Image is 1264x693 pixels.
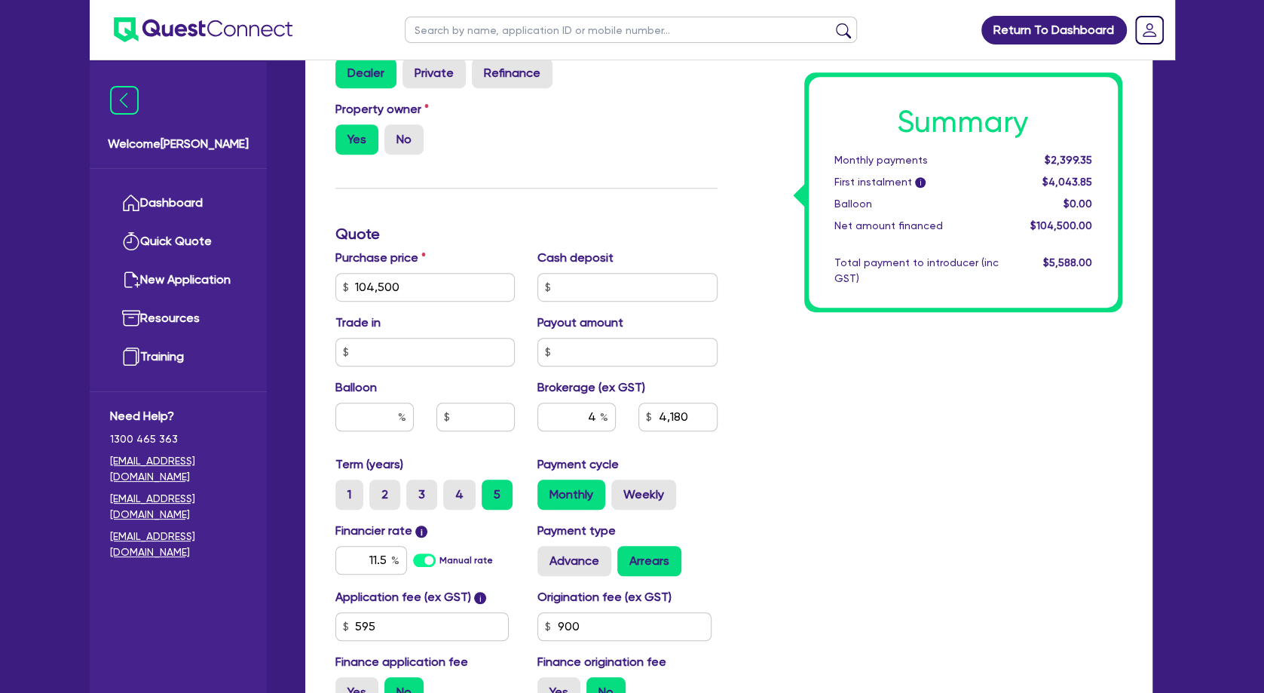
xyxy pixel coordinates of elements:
[405,17,857,43] input: Search by name, application ID or mobile number...
[122,232,140,250] img: quick-quote
[122,348,140,366] img: training
[335,379,377,397] label: Balloon
[110,431,246,447] span: 1300 465 363
[537,522,616,540] label: Payment type
[537,546,611,576] label: Advance
[981,16,1127,44] a: Return To Dashboard
[110,453,246,485] a: [EMAIL_ADDRESS][DOMAIN_NAME]
[335,225,718,243] h3: Quote
[110,222,246,261] a: Quick Quote
[823,152,1010,168] div: Monthly payments
[537,588,672,606] label: Origination fee (ex GST)
[335,653,468,671] label: Finance application fee
[482,480,513,510] label: 5
[369,480,400,510] label: 2
[335,455,403,474] label: Term (years)
[110,529,246,560] a: [EMAIL_ADDRESS][DOMAIN_NAME]
[335,58,396,88] label: Dealer
[1044,154,1091,166] span: $2,399.35
[110,261,246,299] a: New Application
[537,480,605,510] label: Monthly
[1042,256,1091,268] span: $5,588.00
[110,338,246,376] a: Training
[415,526,427,538] span: i
[472,58,552,88] label: Refinance
[108,135,249,153] span: Welcome [PERSON_NAME]
[823,218,1010,234] div: Net amount financed
[823,174,1010,190] div: First instalment
[335,249,426,267] label: Purchase price
[537,379,645,397] label: Brokerage (ex GST)
[110,407,246,425] span: Need Help?
[335,100,429,118] label: Property owner
[384,124,424,155] label: No
[537,314,623,332] label: Payout amount
[823,196,1010,212] div: Balloon
[110,491,246,523] a: [EMAIL_ADDRESS][DOMAIN_NAME]
[834,104,1092,140] h1: Summary
[1030,219,1091,232] span: $104,500.00
[617,546,681,576] label: Arrears
[406,480,437,510] label: 3
[402,58,466,88] label: Private
[537,455,619,474] label: Payment cycle
[335,588,471,606] label: Application fee (ex GST)
[1130,11,1169,50] a: Dropdown toggle
[335,124,378,155] label: Yes
[110,86,139,115] img: icon-menu-close
[110,184,246,222] a: Dashboard
[1063,198,1091,210] span: $0.00
[915,178,926,189] span: i
[443,480,476,510] label: 4
[439,553,493,567] label: Manual rate
[611,480,676,510] label: Weekly
[110,299,246,338] a: Resources
[537,653,666,671] label: Finance origination fee
[114,17,292,42] img: quest-connect-logo-blue
[335,522,428,540] label: Financier rate
[335,314,381,332] label: Trade in
[122,271,140,289] img: new-application
[537,249,614,267] label: Cash deposit
[474,592,486,604] span: i
[335,480,363,510] label: 1
[1042,176,1091,188] span: $4,043.85
[122,309,140,327] img: resources
[823,255,1010,287] div: Total payment to introducer (inc GST)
